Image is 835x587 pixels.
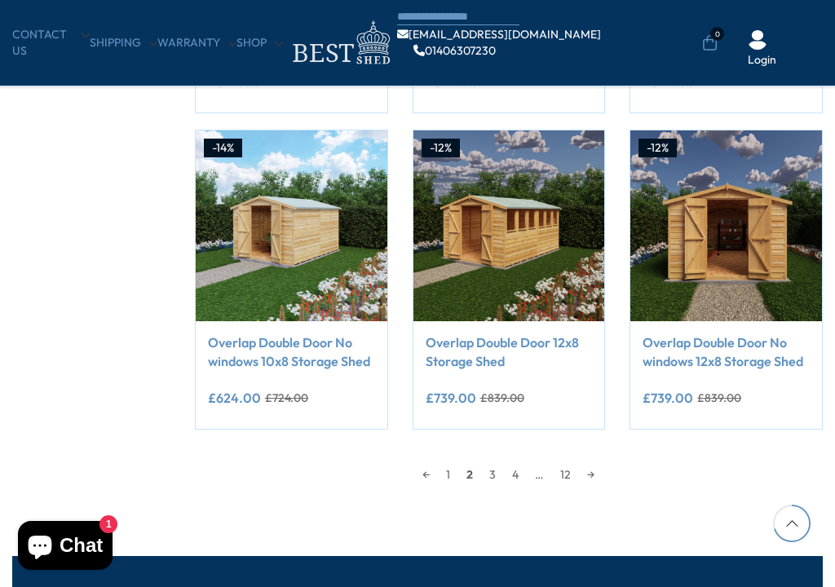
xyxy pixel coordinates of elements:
ins: £624.00 [208,75,261,88]
a: Shipping [90,35,157,51]
del: £839.00 [480,392,524,404]
del: £839.00 [697,392,741,404]
inbox-online-store-chat: Shopify online store chat [13,521,117,574]
a: 12 [552,462,579,487]
a: Overlap Double Door 12x8 Storage Shed [426,333,593,370]
a: 4 [504,462,527,487]
del: £734.00 [265,76,308,87]
a: 3 [481,462,504,487]
a: Warranty [157,35,236,51]
a: Shop [236,35,283,51]
a: Overlap Double Door No windows 12x8 Storage Shed [643,333,810,370]
div: -12% [638,139,677,158]
ins: £624.00 [208,391,261,404]
span: 0 [710,27,724,41]
del: £734.00 [483,76,526,87]
img: User Icon [748,30,767,50]
a: → [579,462,603,487]
a: 1 [438,462,458,487]
span: … [527,462,552,487]
div: -14% [204,139,242,158]
div: -12% [422,139,460,158]
ins: £739.00 [426,391,476,404]
a: [EMAIL_ADDRESS][DOMAIN_NAME] [397,29,601,40]
a: 0 [702,35,718,51]
a: Overlap Double Door No windows 10x8 Storage Shed [208,333,375,370]
del: £724.00 [265,392,308,404]
ins: £624.00 [643,75,696,88]
a: CONTACT US [12,27,90,59]
ins: £624.00 [426,75,479,88]
ins: £739.00 [643,391,693,404]
del: £724.00 [700,76,743,87]
a: 01406307230 [413,45,496,56]
img: logo [283,16,397,69]
span: 2 [458,462,481,487]
a: Login [748,52,776,68]
a: ← [414,462,438,487]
